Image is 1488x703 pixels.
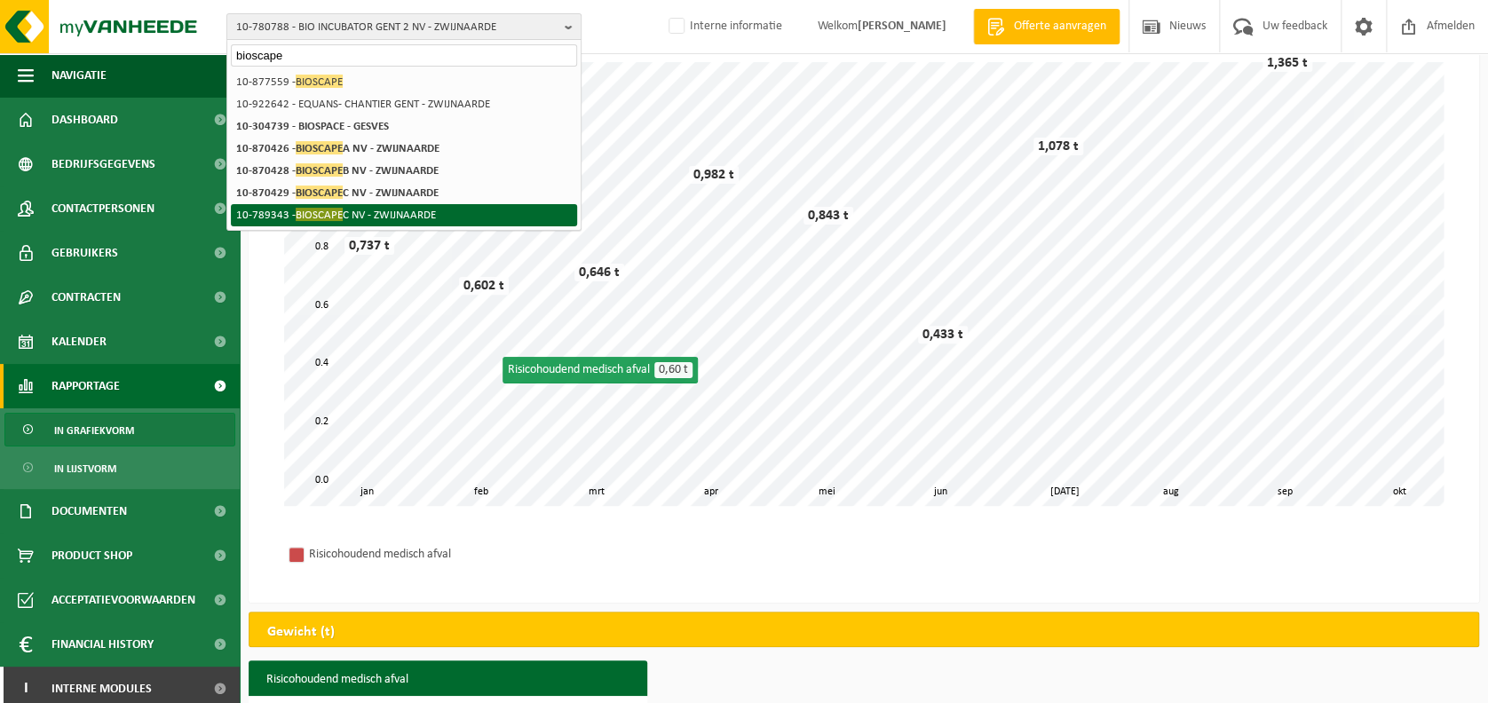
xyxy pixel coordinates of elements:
strong: [PERSON_NAME] [858,20,946,33]
li: 10-789343 - C NV - ZWIJNAARDE [231,204,577,226]
span: Product Shop [51,533,132,578]
label: Interne informatie [665,13,782,40]
div: Risicohoudend medisch afval [503,357,698,383]
span: Kalender [51,320,107,364]
strong: 10-870426 - A NV - ZWIJNAARDE [236,141,439,154]
div: 1,078 t [1033,138,1083,155]
span: BIOSCAPE [296,75,343,88]
span: Bedrijfsgegevens [51,142,155,186]
span: Offerte aanvragen [1009,18,1111,36]
span: BIOSCAPE [296,163,343,177]
span: 10-780788 - BIO INCUBATOR GENT 2 NV - ZWIJNAARDE [236,14,558,41]
a: In grafiekvorm [4,413,235,446]
span: 0,60 t [654,362,693,378]
div: 0,433 t [918,326,968,344]
span: Contactpersonen [51,186,154,231]
span: Documenten [51,489,127,533]
div: 0,737 t [344,237,394,255]
div: 0,646 t [574,264,624,281]
h2: Gewicht (t) [249,612,352,652]
span: BIOSCAPE [296,141,343,154]
button: 10-780788 - BIO INCUBATOR GENT 2 NV - ZWIJNAARDE [226,13,582,40]
h3: Risicohoudend medisch afval [249,660,647,699]
span: Gebruikers [51,231,118,275]
li: 10-877559 - [231,71,577,93]
div: Risicohoudend medisch afval [309,543,540,565]
li: 10-922642 - EQUANS- CHANTIER GENT - ZWIJNAARDE [231,93,577,115]
div: 1,365 t [1262,54,1312,72]
span: BIOSCAPE [296,186,343,199]
a: In lijstvorm [4,451,235,485]
span: In lijstvorm [54,452,116,486]
div: 0,982 t [689,166,739,184]
div: 0,843 t [803,207,853,225]
span: BIOSCAPE [296,208,343,221]
strong: 10-870429 - C NV - ZWIJNAARDE [236,186,439,199]
strong: 10-304739 - BIOSPACE - GESVES [236,121,389,132]
span: Contracten [51,275,121,320]
span: Financial History [51,622,154,667]
input: Zoeken naar gekoppelde vestigingen [231,44,577,67]
div: 0,602 t [459,277,509,295]
span: Navigatie [51,53,107,98]
a: Offerte aanvragen [973,9,1120,44]
span: Rapportage [51,364,120,408]
span: Dashboard [51,98,118,142]
span: In grafiekvorm [54,414,134,447]
span: Acceptatievoorwaarden [51,578,195,622]
strong: 10-870428 - B NV - ZWIJNAARDE [236,163,439,177]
